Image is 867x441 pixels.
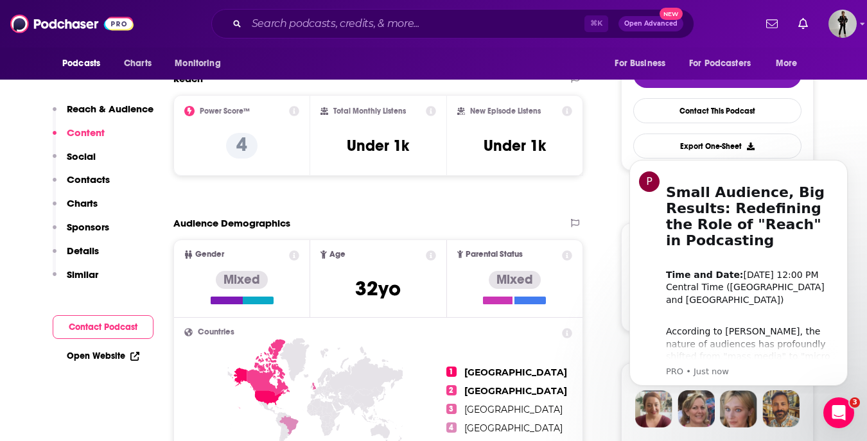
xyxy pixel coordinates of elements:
[247,13,584,34] input: Search podcasts, credits, & more...
[484,136,546,155] h3: Under 1k
[828,10,857,38] img: User Profile
[828,10,857,38] span: Logged in as maradorne
[689,55,751,73] span: For Podcasters
[624,21,678,27] span: Open Advanced
[67,268,98,281] p: Similar
[53,51,117,76] button: open menu
[464,367,567,378] span: [GEOGRAPHIC_DATA]
[464,404,563,415] span: [GEOGRAPHIC_DATA]
[633,98,801,123] a: Contact This Podcast
[198,328,234,336] span: Countries
[823,397,854,428] iframe: Intercom live chat
[761,13,783,35] a: Show notifications dropdown
[226,133,258,159] p: 4
[53,245,99,268] button: Details
[124,55,152,73] span: Charts
[767,51,814,76] button: open menu
[53,126,105,150] button: Content
[615,55,665,73] span: For Business
[53,221,109,245] button: Sponsors
[67,126,105,139] p: Content
[828,10,857,38] button: Show profile menu
[200,107,250,116] h2: Power Score™
[67,103,153,115] p: Reach & Audience
[446,367,457,377] span: 1
[53,173,110,197] button: Contacts
[660,8,683,20] span: New
[333,107,406,116] h2: Total Monthly Listens
[62,55,100,73] span: Podcasts
[175,55,220,73] span: Monitoring
[67,350,139,361] a: Open Website
[633,134,801,159] button: Export One-Sheet
[793,13,813,35] a: Show notifications dropdown
[173,217,290,229] h2: Audience Demographics
[53,150,96,174] button: Social
[762,390,800,428] img: Jon Profile
[446,385,457,395] span: 2
[211,9,694,39] div: Search podcasts, credits, & more...
[53,268,98,292] button: Similar
[53,197,98,221] button: Charts
[53,315,153,339] button: Contact Podcast
[606,51,681,76] button: open menu
[446,422,457,433] span: 4
[678,390,715,428] img: Barbara Profile
[116,51,159,76] a: Charts
[446,404,457,414] span: 3
[464,422,563,434] span: [GEOGRAPHIC_DATA]
[67,150,96,162] p: Social
[610,148,867,393] iframe: Intercom notifications message
[850,397,860,408] span: 3
[720,390,757,428] img: Jules Profile
[470,107,541,116] h2: New Episode Listens
[166,51,237,76] button: open menu
[635,390,672,428] img: Sydney Profile
[347,136,409,155] h3: Under 1k
[67,173,110,186] p: Contacts
[776,55,798,73] span: More
[584,15,608,32] span: ⌘ K
[464,385,567,397] span: [GEOGRAPHIC_DATA]
[67,221,109,233] p: Sponsors
[216,271,268,289] div: Mixed
[618,16,683,31] button: Open AdvancedNew
[355,276,401,301] span: 32 yo
[489,271,541,289] div: Mixed
[681,51,769,76] button: open menu
[53,103,153,126] button: Reach & Audience
[67,245,99,257] p: Details
[329,250,346,259] span: Age
[67,197,98,209] p: Charts
[466,250,523,259] span: Parental Status
[10,12,134,36] img: Podchaser - Follow, Share and Rate Podcasts
[195,250,224,259] span: Gender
